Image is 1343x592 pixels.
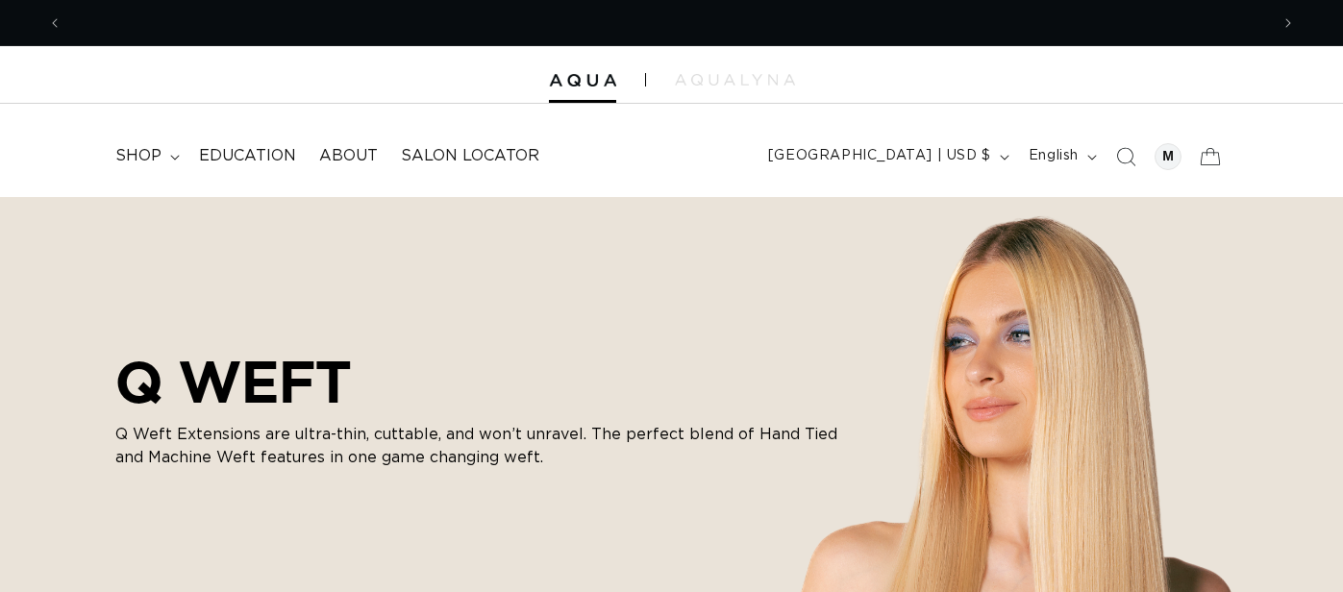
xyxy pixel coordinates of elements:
span: Education [199,146,296,166]
button: [GEOGRAPHIC_DATA] | USD $ [757,138,1017,175]
span: Salon Locator [401,146,539,166]
h2: Q WEFT [115,348,846,415]
button: Previous announcement [34,5,76,41]
a: Salon Locator [389,135,551,178]
img: Aqua Hair Extensions [549,74,616,87]
button: English [1017,138,1105,175]
a: Education [187,135,308,178]
button: Next announcement [1267,5,1309,41]
span: About [319,146,378,166]
img: aqualyna.com [675,74,795,86]
p: Q Weft Extensions are ultra-thin, cuttable, and won’t unravel. The perfect blend of Hand Tied and... [115,423,846,469]
a: About [308,135,389,178]
span: English [1029,146,1079,166]
summary: Search [1105,136,1147,178]
span: shop [115,146,162,166]
span: [GEOGRAPHIC_DATA] | USD $ [768,146,991,166]
summary: shop [104,135,187,178]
